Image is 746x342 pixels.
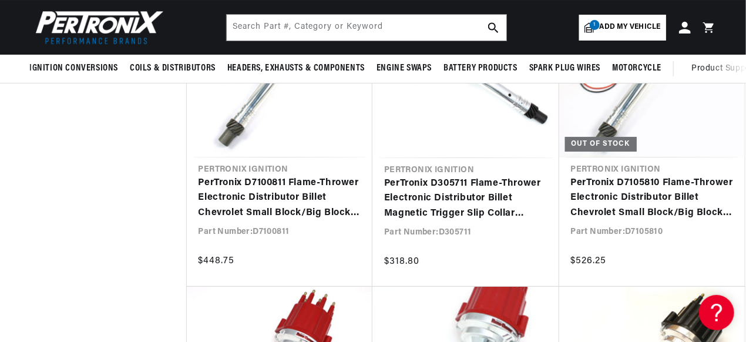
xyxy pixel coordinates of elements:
[523,55,607,82] summary: Spark Plug Wires
[571,176,734,221] a: PerTronix D7105810 Flame-Thrower Electronic Distributor Billet Chevrolet Small Block/Big Block Sl...
[612,62,661,75] span: Motorcycle
[130,62,216,75] span: Coils & Distributors
[600,22,661,33] span: Add my vehicle
[579,15,666,41] a: 1Add my vehicle
[227,62,365,75] span: Headers, Exhausts & Components
[221,55,371,82] summary: Headers, Exhausts & Components
[384,176,547,222] a: PerTronix D305711 Flame-Thrower Electronic Distributor Billet Magnetic Trigger Slip Collar Chevro...
[480,15,506,41] button: search button
[29,55,124,82] summary: Ignition Conversions
[29,62,118,75] span: Ignition Conversions
[438,55,523,82] summary: Battery Products
[529,62,601,75] span: Spark Plug Wires
[29,7,164,48] img: Pertronix
[199,176,361,221] a: PerTronix D7100811 Flame-Thrower Electronic Distributor Billet Chevrolet Small Block/Big Block wi...
[124,55,221,82] summary: Coils & Distributors
[371,55,438,82] summary: Engine Swaps
[377,62,432,75] span: Engine Swaps
[227,15,506,41] input: Search Part #, Category or Keyword
[443,62,518,75] span: Battery Products
[590,20,600,30] span: 1
[606,55,667,82] summary: Motorcycle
